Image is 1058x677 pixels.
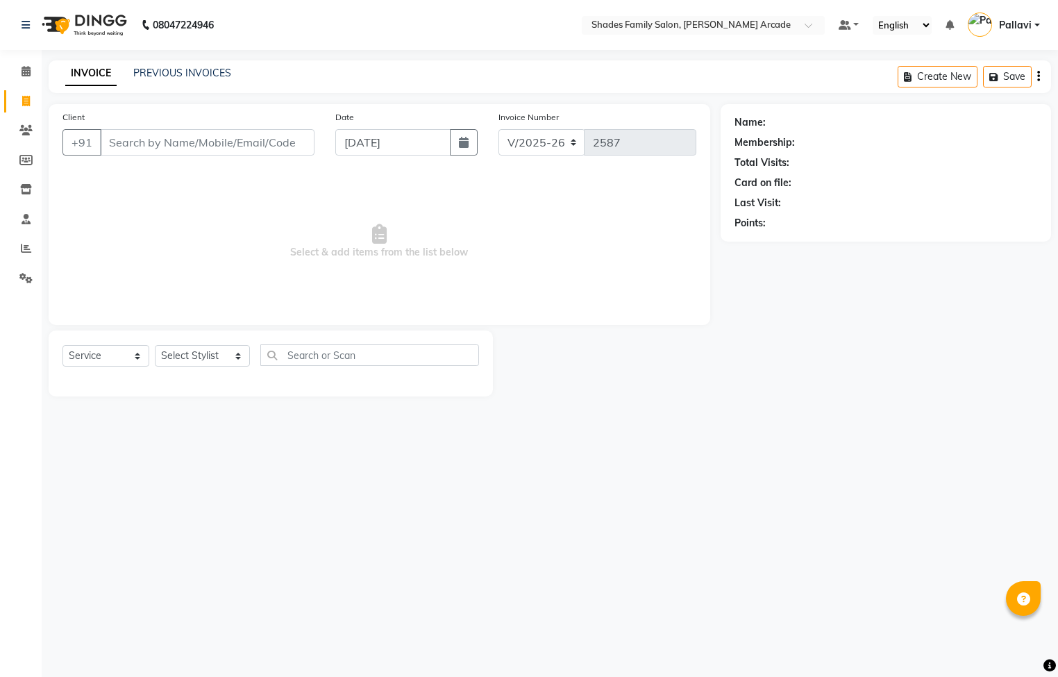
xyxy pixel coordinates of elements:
[734,216,766,231] div: Points:
[734,115,766,130] div: Name:
[734,196,781,210] div: Last Visit:
[153,6,214,44] b: 08047224946
[999,18,1032,33] span: Pallavi
[335,111,354,124] label: Date
[734,176,791,190] div: Card on file:
[734,156,789,170] div: Total Visits:
[62,129,101,156] button: +91
[898,66,977,87] button: Create New
[1000,621,1044,663] iframe: chat widget
[983,66,1032,87] button: Save
[35,6,131,44] img: logo
[100,129,314,156] input: Search by Name/Mobile/Email/Code
[62,111,85,124] label: Client
[260,344,479,366] input: Search or Scan
[498,111,559,124] label: Invoice Number
[968,12,992,37] img: Pallavi
[62,172,696,311] span: Select & add items from the list below
[133,67,231,79] a: PREVIOUS INVOICES
[734,135,795,150] div: Membership:
[65,61,117,86] a: INVOICE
